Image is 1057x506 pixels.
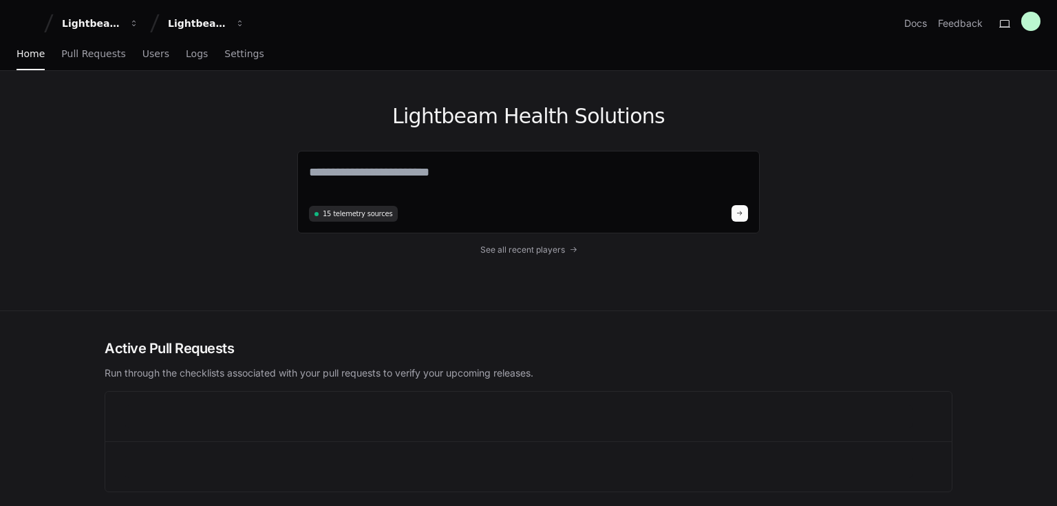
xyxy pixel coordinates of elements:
span: Logs [186,50,208,58]
div: Lightbeam Health [62,17,121,30]
button: Feedback [938,17,983,30]
span: See all recent players [480,244,565,255]
p: Run through the checklists associated with your pull requests to verify your upcoming releases. [105,366,952,380]
a: Pull Requests [61,39,125,70]
a: Home [17,39,45,70]
span: 15 telemetry sources [323,209,392,219]
span: Settings [224,50,264,58]
span: Users [142,50,169,58]
span: Home [17,50,45,58]
span: Pull Requests [61,50,125,58]
div: Lightbeam Health Solutions [168,17,227,30]
a: See all recent players [297,244,760,255]
button: Lightbeam Health Solutions [162,11,250,36]
a: Users [142,39,169,70]
h1: Lightbeam Health Solutions [297,104,760,129]
button: Lightbeam Health [56,11,145,36]
h2: Active Pull Requests [105,339,952,358]
a: Docs [904,17,927,30]
a: Settings [224,39,264,70]
a: Logs [186,39,208,70]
